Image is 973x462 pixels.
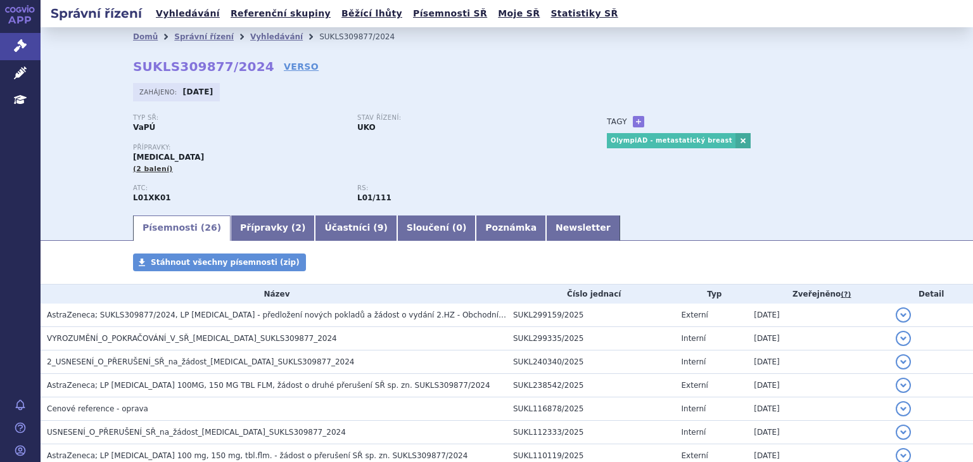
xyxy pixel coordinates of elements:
th: Číslo jednací [507,285,675,304]
a: Písemnosti SŘ [409,5,491,22]
a: Přípravky (2) [231,215,315,241]
span: 2_USNESENÍ_O_PŘERUŠENÍ_SŘ_na_žádost_LYNPARZA_SUKLS309877_2024 [47,357,354,366]
p: Typ SŘ: [133,114,345,122]
p: ATC: [133,184,345,192]
p: Stav řízení: [357,114,569,122]
a: Sloučení (0) [397,215,476,241]
td: SUKL116878/2025 [507,397,675,421]
span: AstraZeneca; SUKLS309877/2024, LP LYNPARZA - předložení nových pokladů a žádost o vydání 2.HZ - O... [47,311,537,319]
span: Interní [682,334,706,343]
td: SUKL240340/2025 [507,350,675,374]
span: Stáhnout všechny písemnosti (zip) [151,258,300,267]
th: Zveřejněno [747,285,889,304]
span: AstraZeneca; LP LYNPARZA 100 mg, 150 mg, tbl.flm. - žádost o přerušení SŘ sp. zn. SUKLS309877/2024 [47,451,467,460]
a: Domů [133,32,158,41]
a: VERSO [284,60,319,73]
td: [DATE] [747,327,889,350]
span: 2 [295,222,302,233]
td: SUKL299335/2025 [507,327,675,350]
span: Interní [682,404,706,413]
span: [MEDICAL_DATA] [133,153,204,162]
td: SUKL112333/2025 [507,421,675,444]
p: Přípravky: [133,144,582,151]
span: 0 [456,222,462,233]
span: (2 balení) [133,165,173,173]
td: [DATE] [747,421,889,444]
h3: Tagy [607,114,627,129]
a: Běžící lhůty [338,5,406,22]
h2: Správní řízení [41,4,152,22]
td: [DATE] [747,374,889,397]
td: [DATE] [747,397,889,421]
button: detail [896,331,911,346]
span: Interní [682,428,706,437]
abbr: (?) [841,290,851,299]
a: Referenční skupiny [227,5,334,22]
span: Externí [682,311,708,319]
strong: UKO [357,123,376,132]
a: Účastníci (9) [315,215,397,241]
button: detail [896,425,911,440]
a: Správní řízení [174,32,234,41]
th: Detail [889,285,973,304]
a: Newsletter [546,215,620,241]
span: Interní [682,357,706,366]
span: AstraZeneca; LP LYNPARZA 100MG, 150 MG TBL FLM, žádost o druhé přerušení SŘ sp. zn. SUKLS309877/2024 [47,381,490,390]
a: OlympiAD - metastatický breast [607,133,735,148]
strong: OLAPARIB [133,193,171,202]
button: detail [896,401,911,416]
span: Externí [682,381,708,390]
strong: [DATE] [183,87,213,96]
a: Statistiky SŘ [547,5,621,22]
span: Externí [682,451,708,460]
span: 26 [205,222,217,233]
span: Cenové reference - oprava [47,404,148,413]
a: Písemnosti (26) [133,215,231,241]
td: SUKL238542/2025 [507,374,675,397]
button: detail [896,307,911,323]
td: [DATE] [747,350,889,374]
span: 9 [378,222,384,233]
a: Vyhledávání [152,5,224,22]
p: RS: [357,184,569,192]
span: USNESENÍ_O_PŘERUŠENÍ_SŘ_na_žádost_LYNPARZA_SUKLS309877_2024 [47,428,346,437]
th: Typ [675,285,748,304]
li: SUKLS309877/2024 [319,27,411,46]
button: detail [896,354,911,369]
a: + [633,116,644,127]
td: SUKL299159/2025 [507,304,675,327]
strong: VaPÚ [133,123,155,132]
td: [DATE] [747,304,889,327]
span: Zahájeno: [139,87,179,97]
a: Stáhnout všechny písemnosti (zip) [133,253,306,271]
button: detail [896,378,911,393]
th: Název [41,285,507,304]
a: Poznámka [476,215,546,241]
span: VYROZUMĚNÍ_O_POKRAČOVÁNÍ_V_SŘ_LYNPARZA_SUKLS309877_2024 [47,334,337,343]
strong: SUKLS309877/2024 [133,59,274,74]
a: Moje SŘ [494,5,544,22]
a: Vyhledávání [250,32,303,41]
strong: olaparib tbl. [357,193,391,202]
